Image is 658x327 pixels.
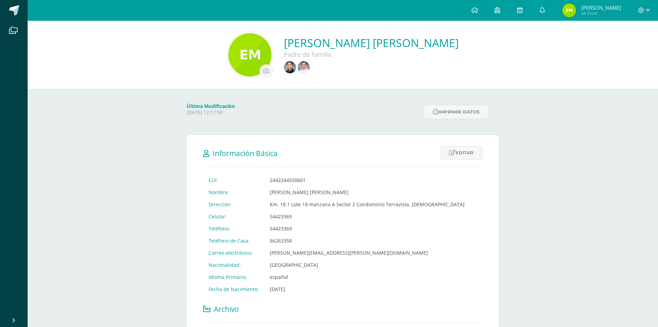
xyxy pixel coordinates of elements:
[187,109,420,116] p: [DATE] 12:17:58
[264,210,470,222] td: 54423369
[284,50,459,58] div: Padre de Familia
[203,259,264,271] td: Nacionalidad:
[187,103,420,109] h4: Última Modificación
[203,186,264,198] td: Nombre:
[264,186,470,198] td: [PERSON_NAME] [PERSON_NAME]
[203,271,264,283] td: Idioma Primario:
[581,4,621,11] span: [PERSON_NAME]
[203,210,264,222] td: Celular:
[214,304,239,314] span: Archivo
[424,105,488,119] button: Imprimir datos
[264,283,470,295] td: [DATE]
[264,198,470,210] td: Km. 18.1 Lote 18 manzana A Sector 2 Condominio Terravista, [DEMOGRAPHIC_DATA]
[264,222,470,235] td: 54423369
[228,33,271,76] img: cb148ba6a989ea8fa3fcbf73dbf0b658.png
[213,148,278,158] span: Información Básica
[581,10,621,16] span: Mi Perfil
[264,174,470,186] td: 2442244550601
[264,247,470,259] td: [PERSON_NAME][EMAIL_ADDRESS][PERSON_NAME][DOMAIN_NAME]
[284,35,459,50] a: [PERSON_NAME] [PERSON_NAME]
[264,259,470,271] td: [GEOGRAPHIC_DATA]
[264,235,470,247] td: 66263358
[203,198,264,210] td: Dirección:
[562,3,576,17] img: 4474ccf1eb1dbf69862da3b61261a699.png
[264,271,470,283] td: español
[440,146,483,160] a: Editar
[203,174,264,186] td: CUI:
[203,222,264,235] td: Teléfono:
[203,247,264,259] td: Correo electrónico:
[284,61,296,73] img: ac4b3aa8c3d52599853e4b99c7958f02.png
[203,235,264,247] td: Teléfono de Casa:
[203,283,264,295] td: Fecha de Nacimiento:
[298,61,310,73] img: 4fb45f34a734daea351237f954d7ca11.png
